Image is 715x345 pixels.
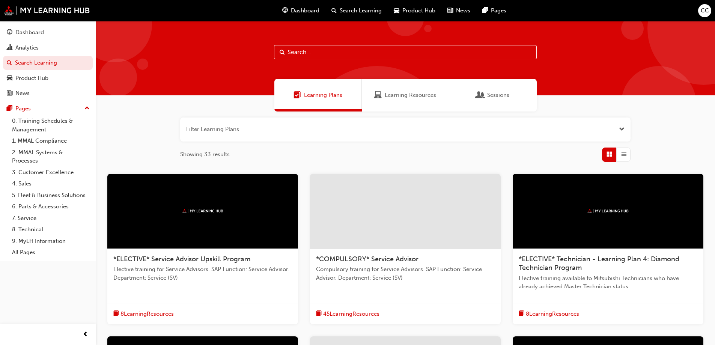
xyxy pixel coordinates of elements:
img: mmal [4,6,90,15]
span: book-icon [113,309,119,319]
span: CC [701,6,709,15]
a: 2. MMAL Systems & Processes [9,147,93,167]
span: Pages [491,6,506,15]
span: search-icon [7,60,12,66]
a: 6. Parts & Accessories [9,201,93,212]
span: 45 Learning Resources [323,310,379,318]
a: Dashboard [3,26,93,39]
span: List [621,150,626,159]
a: news-iconNews [441,3,476,18]
a: guage-iconDashboard [276,3,325,18]
span: *ELECTIVE* Technician - Learning Plan 4: Diamond Technician Program [519,255,679,272]
a: car-iconProduct Hub [388,3,441,18]
a: Learning ResourcesLearning Resources [362,79,449,111]
a: 1. MMAL Compliance [9,135,93,147]
a: Analytics [3,41,93,55]
span: Compulsory training for Service Advisors. SAP Function: Service Advisor. Department: Service (SV) [316,265,495,282]
img: mmal [587,209,629,214]
span: Showing 33 results [180,150,230,159]
span: Sessions [477,91,484,99]
a: 8. Technical [9,224,93,235]
span: *COMPULSORY* Service Advisor [316,255,418,263]
input: Search... [274,45,537,59]
button: book-icon8LearningResources [113,309,174,319]
a: 9. MyLH Information [9,235,93,247]
span: prev-icon [83,330,88,339]
span: Learning Resources [374,91,382,99]
button: Pages [3,102,93,116]
a: All Pages [9,247,93,258]
span: news-icon [447,6,453,15]
span: Learning Plans [304,91,342,99]
a: *COMPULSORY* Service AdvisorCompulsory training for Service Advisors. SAP Function: Service Advis... [310,174,501,325]
span: Grid [607,150,612,159]
span: 8 Learning Resources [526,310,579,318]
span: pages-icon [482,6,488,15]
span: Dashboard [291,6,319,15]
a: pages-iconPages [476,3,512,18]
span: Search Learning [340,6,382,15]
button: book-icon8LearningResources [519,309,579,319]
a: Learning PlansLearning Plans [274,79,362,111]
span: Search [280,48,285,57]
div: Pages [15,104,31,113]
span: search-icon [331,6,337,15]
span: Elective training for Service Advisors. SAP Function: Service Advisor. Department: Service (SV) [113,265,292,282]
span: guage-icon [282,6,288,15]
a: 0. Training Schedules & Management [9,115,93,135]
span: news-icon [7,90,12,97]
span: 8 Learning Resources [120,310,174,318]
span: Learning Plans [294,91,301,99]
a: 4. Sales [9,178,93,190]
div: Product Hub [15,74,48,83]
a: SessionsSessions [449,79,537,111]
span: Sessions [487,91,509,99]
div: Analytics [15,44,39,52]
a: Search Learning [3,56,93,70]
span: pages-icon [7,105,12,112]
a: mmal*ELECTIVE* Service Advisor Upskill ProgramElective training for Service Advisors. SAP Functio... [107,174,298,325]
span: Product Hub [402,6,435,15]
a: 5. Fleet & Business Solutions [9,190,93,201]
a: mmal*ELECTIVE* Technician - Learning Plan 4: Diamond Technician ProgramElective training availabl... [513,174,703,325]
span: car-icon [7,75,12,82]
span: book-icon [316,309,322,319]
div: Dashboard [15,28,44,37]
button: book-icon45LearningResources [316,309,379,319]
a: 3. Customer Excellence [9,167,93,178]
a: News [3,86,93,100]
span: chart-icon [7,45,12,51]
span: Elective training available to Mitsubishi Technicians who have already achieved Master Technician... [519,274,697,291]
span: *ELECTIVE* Service Advisor Upskill Program [113,255,250,263]
span: Learning Resources [385,91,436,99]
a: 7. Service [9,212,93,224]
span: News [456,6,470,15]
span: book-icon [519,309,524,319]
a: search-iconSearch Learning [325,3,388,18]
img: mmal [182,209,223,214]
button: DashboardAnalyticsSearch LearningProduct HubNews [3,24,93,102]
button: Open the filter [619,125,625,134]
span: up-icon [84,104,90,113]
span: guage-icon [7,29,12,36]
button: CC [698,4,711,17]
span: car-icon [394,6,399,15]
div: News [15,89,30,98]
a: Product Hub [3,71,93,85]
